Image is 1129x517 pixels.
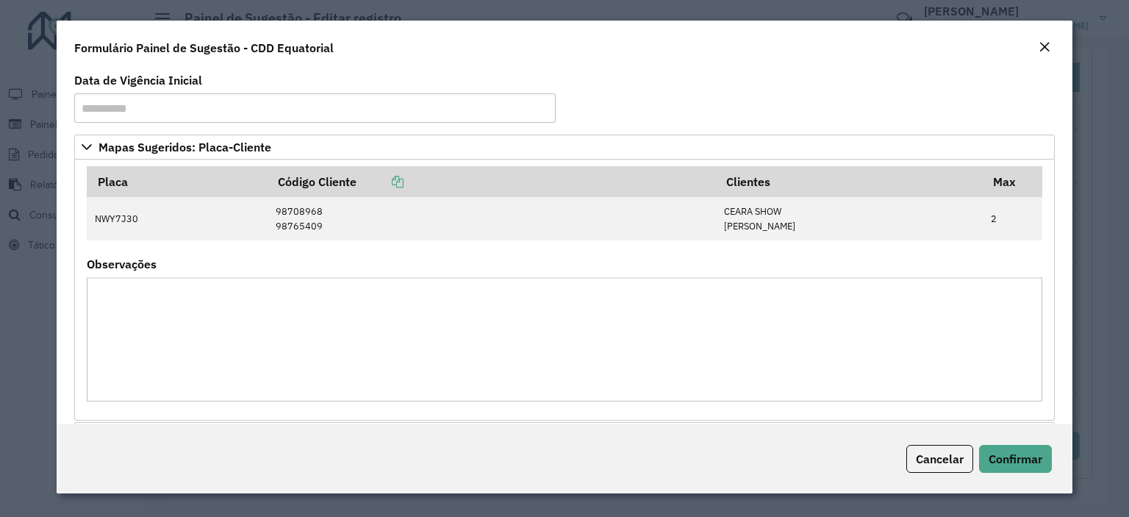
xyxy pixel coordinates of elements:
[1034,38,1055,57] button: Close
[74,160,1055,421] div: Mapas Sugeridos: Placa-Cliente
[717,197,983,240] td: CEARA SHOW [PERSON_NAME]
[906,445,973,473] button: Cancelar
[983,197,1042,240] td: 2
[98,141,271,153] span: Mapas Sugeridos: Placa-Cliente
[983,166,1042,197] th: Max
[979,445,1052,473] button: Confirmar
[74,422,1055,447] a: Outras Orientações
[87,197,268,240] td: NWY7J30
[717,166,983,197] th: Clientes
[87,166,268,197] th: Placa
[989,452,1042,466] span: Confirmar
[1039,41,1050,53] em: Fechar
[916,452,964,466] span: Cancelar
[268,166,716,197] th: Código Cliente
[268,197,716,240] td: 98708968 98765409
[74,39,334,57] h4: Formulário Painel de Sugestão - CDD Equatorial
[356,174,404,189] a: Copiar
[74,135,1055,160] a: Mapas Sugeridos: Placa-Cliente
[74,71,202,89] label: Data de Vigência Inicial
[87,255,157,273] label: Observações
